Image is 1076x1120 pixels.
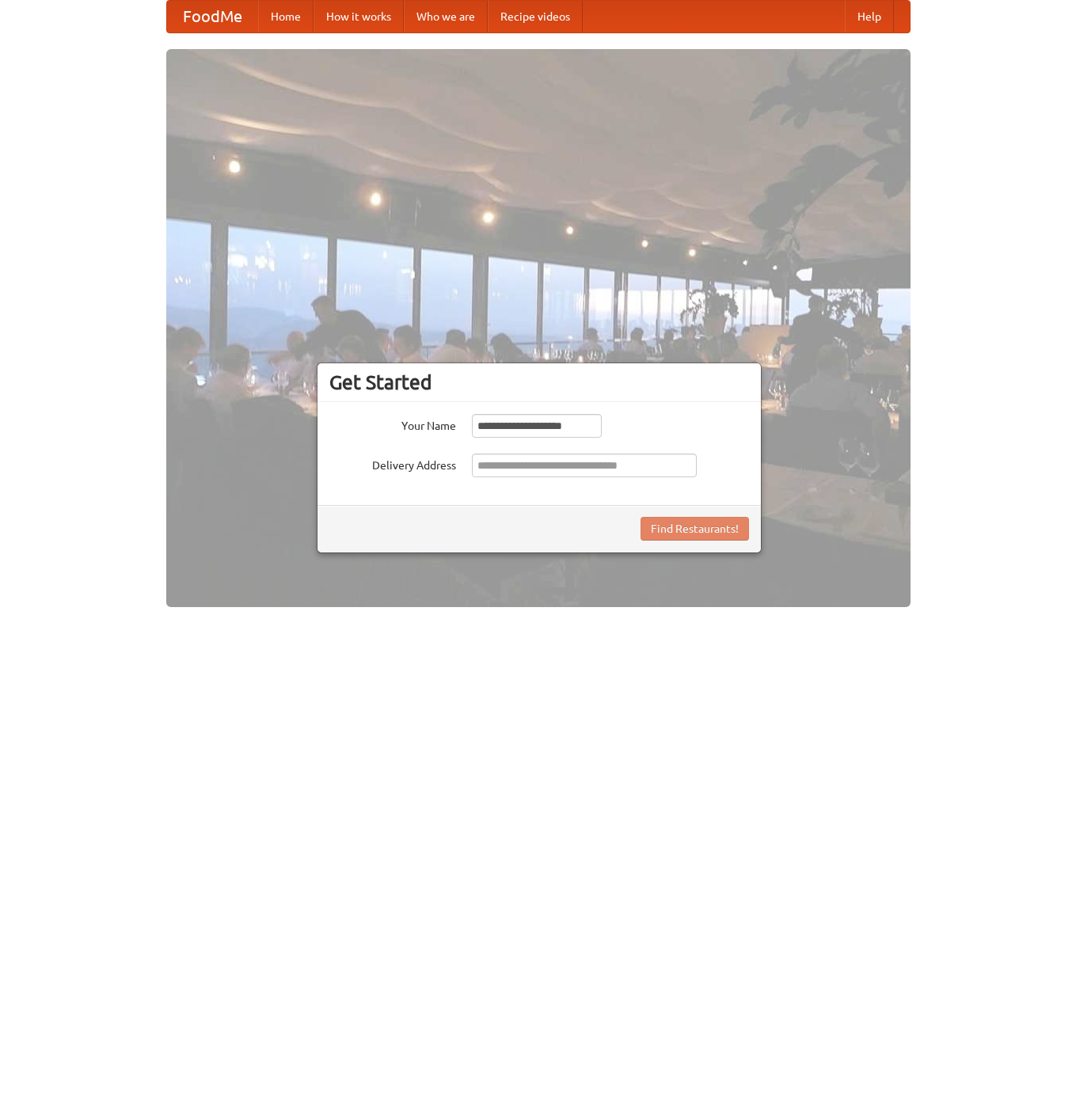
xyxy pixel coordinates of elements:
[329,370,749,394] h3: Get Started
[314,1,404,32] a: How it works
[404,1,488,32] a: Who we are
[845,1,894,32] a: Help
[329,454,456,473] label: Delivery Address
[258,1,314,32] a: Home
[641,517,749,541] button: Find Restaurants!
[167,1,258,32] a: FoodMe
[488,1,583,32] a: Recipe videos
[329,414,456,434] label: Your Name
